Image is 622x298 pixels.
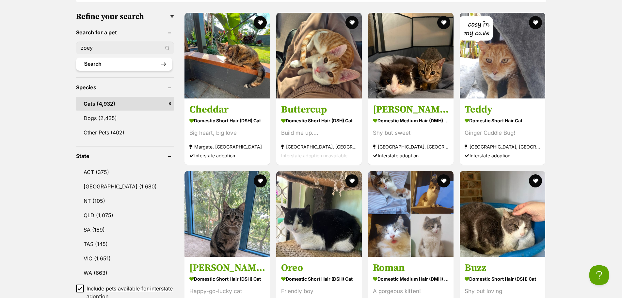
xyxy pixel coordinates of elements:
a: ACT (375) [76,165,174,179]
a: VIC (1,651) [76,252,174,265]
button: favourite [345,174,359,187]
a: WA (663) [76,266,174,280]
div: Shy but sweet [373,129,449,137]
a: Other Pets (402) [76,126,174,139]
strong: Domestic Short Hair (DSH) Cat [189,116,265,125]
button: favourite [437,16,450,29]
div: Build me up.... [281,129,357,137]
strong: Domestic Short Hair (DSH) Cat [189,274,265,283]
span: Interstate adoption unavailable [281,153,347,158]
h3: [PERSON_NAME] [373,103,449,116]
h3: Refine your search [76,12,174,21]
div: Big heart, big love [189,129,265,137]
strong: Margate, [GEOGRAPHIC_DATA] [189,142,265,151]
button: favourite [529,174,542,187]
header: Search for a pet [76,29,174,35]
button: favourite [345,16,359,29]
strong: Domestic Short Hair (DSH) Cat [465,274,540,283]
button: favourite [437,174,450,187]
img: Roman - Domestic Medium Hair (DMH) Cat [368,171,454,257]
img: Latrell - Domestic Short Hair (DSH) Cat [184,171,270,257]
strong: [GEOGRAPHIC_DATA], [GEOGRAPHIC_DATA] [281,142,357,151]
button: Search [76,58,172,71]
strong: Domestic Medium Hair (DMH) Cat [373,116,449,125]
img: Buttercup - Domestic Short Hair (DSH) Cat [276,13,362,98]
button: favourite [529,16,542,29]
a: NT (105) [76,194,174,208]
div: Friendly boy [281,287,357,295]
div: Shy but loving [465,287,540,295]
strong: [GEOGRAPHIC_DATA], [GEOGRAPHIC_DATA] [373,142,449,151]
input: Toby [76,42,174,54]
img: Cheddar - Domestic Short Hair (DSH) Cat [184,13,270,98]
div: Interstate adoption [465,151,540,160]
strong: Domestic Short Hair Cat [465,116,540,125]
div: Interstate adoption [189,151,265,160]
strong: Domestic Short Hair (DSH) Cat [281,274,357,283]
h3: [PERSON_NAME] [189,261,265,274]
img: Nola - Domestic Medium Hair (DMH) Cat [368,13,454,98]
img: Teddy - Domestic Short Hair Cat [460,13,545,98]
h3: Roman [373,261,449,274]
button: favourite [254,16,267,29]
header: Species [76,84,174,90]
h3: Teddy [465,103,540,116]
h3: Buzz [465,261,540,274]
h3: Oreo [281,261,357,274]
img: Buzz - Domestic Short Hair (DSH) Cat [460,171,545,257]
div: Interstate adoption [373,151,449,160]
iframe: Help Scout Beacon - Open [589,265,609,285]
strong: Domestic Short Hair (DSH) Cat [281,116,357,125]
div: A gorgeous kitten! [373,287,449,295]
a: [GEOGRAPHIC_DATA] (1,680) [76,180,174,193]
h3: Buttercup [281,103,357,116]
h3: Cheddar [189,103,265,116]
div: Happy-go-lucky cat [189,287,265,295]
div: Ginger Cuddle Bug! [465,129,540,137]
a: Dogs (2,435) [76,111,174,125]
img: Oreo - Domestic Short Hair (DSH) Cat [276,171,362,257]
a: Buttercup Domestic Short Hair (DSH) Cat Build me up.... [GEOGRAPHIC_DATA], [GEOGRAPHIC_DATA] Inte... [276,98,362,165]
button: favourite [254,174,267,187]
header: State [76,153,174,159]
a: SA (169) [76,223,174,237]
a: TAS (145) [76,237,174,251]
a: Teddy Domestic Short Hair Cat Ginger Cuddle Bug! [GEOGRAPHIC_DATA], [GEOGRAPHIC_DATA] Interstate ... [460,98,545,165]
a: [PERSON_NAME] Domestic Medium Hair (DMH) Cat Shy but sweet [GEOGRAPHIC_DATA], [GEOGRAPHIC_DATA] I... [368,98,454,165]
strong: Domestic Medium Hair (DMH) Cat [373,274,449,283]
a: Cats (4,932) [76,97,174,111]
a: Cheddar Domestic Short Hair (DSH) Cat Big heart, big love Margate, [GEOGRAPHIC_DATA] Interstate a... [184,98,270,165]
a: QLD (1,075) [76,208,174,222]
strong: [GEOGRAPHIC_DATA], [GEOGRAPHIC_DATA] [465,142,540,151]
